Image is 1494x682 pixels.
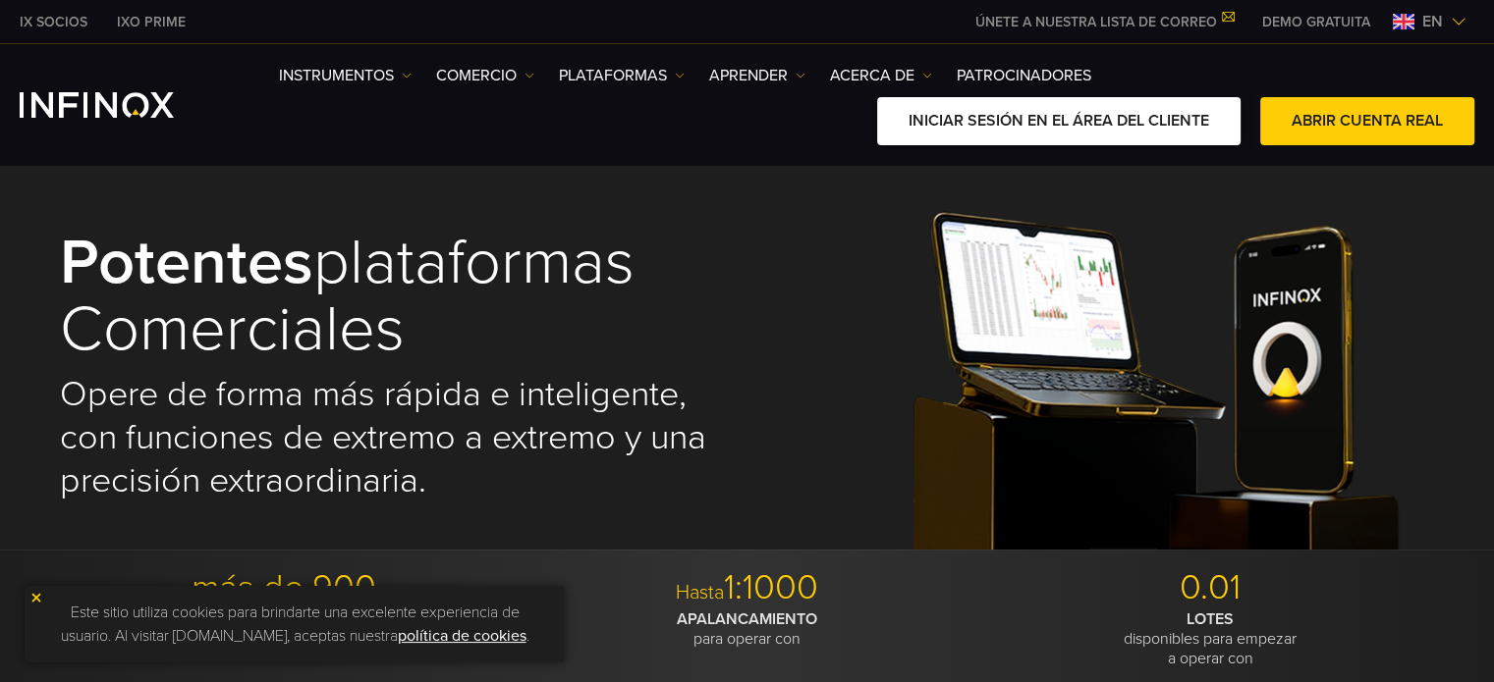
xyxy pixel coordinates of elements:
[1292,111,1443,131] font: ABRIR CUENTA REAL
[192,566,376,608] font: más de 900
[1180,566,1241,608] font: 0.01
[709,66,788,85] font: Aprender
[1187,609,1234,629] font: LOTES
[1260,97,1474,145] a: ABRIR CUENTA REAL
[60,224,635,368] font: plataformas comerciales
[20,14,87,30] font: IX SOCIOS
[1247,12,1385,32] a: MENÚ INFINOX
[20,92,220,118] a: Logotipo de INFINOX
[398,626,526,646] a: política de cookies
[1262,14,1370,30] font: DEMO GRATUITA
[1422,12,1443,31] font: en
[677,609,817,629] font: APALANCAMIENTO
[436,66,517,85] font: COMERCIO
[676,581,724,604] font: Hasta
[436,64,534,87] a: COMERCIO
[279,66,394,85] font: Instrumentos
[830,66,914,85] font: ACERCA DE
[526,626,529,646] font: .
[559,66,667,85] font: PLATAFORMAS
[1168,649,1253,668] font: a operar con
[1124,629,1297,649] font: disponibles para empezar
[724,566,818,608] font: 1:1000
[60,224,313,301] font: Potentes
[61,603,520,646] font: Este sitio utiliza cookies para brindarte una excelente experiencia de usuario. Al visitar [DOMAI...
[117,14,186,30] font: IXO PRIME
[559,64,685,87] a: PLATAFORMAS
[909,111,1209,131] font: INICIAR SESIÓN EN EL ÁREA DEL CLIENTE
[957,66,1091,85] font: PATROCINADORES
[877,97,1241,145] a: INICIAR SESIÓN EN EL ÁREA DEL CLIENTE
[279,64,412,87] a: Instrumentos
[102,12,200,32] a: INFINOX
[975,14,1217,30] font: ÚNETE A NUESTRA LISTA DE CORREO
[5,12,102,32] a: INFINOX
[961,14,1247,30] a: ÚNETE A NUESTRA LISTA DE CORREO
[29,591,43,604] img: icono de cierre amarillo
[693,629,801,649] font: para operar con
[830,64,932,87] a: ACERCA DE
[957,64,1091,87] a: PATROCINADORES
[709,64,805,87] a: Aprender
[60,373,706,501] font: Opere de forma más rápida e inteligente, con funciones de extremo a extremo y una precisión extra...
